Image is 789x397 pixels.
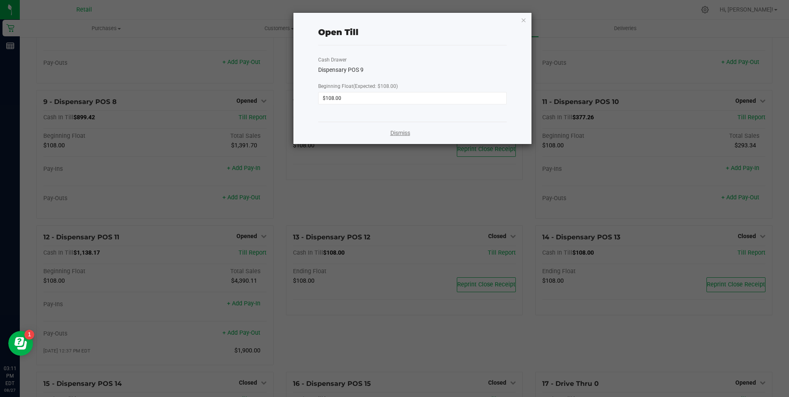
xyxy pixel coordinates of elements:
[318,26,359,38] div: Open Till
[318,56,347,64] label: Cash Drawer
[24,330,34,340] iframe: Resource center unread badge
[353,83,398,89] span: (Expected: $108.00)
[318,83,398,89] span: Beginning Float
[318,66,506,74] div: Dispensary POS 9
[390,129,410,137] a: Dismiss
[8,331,33,356] iframe: Resource center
